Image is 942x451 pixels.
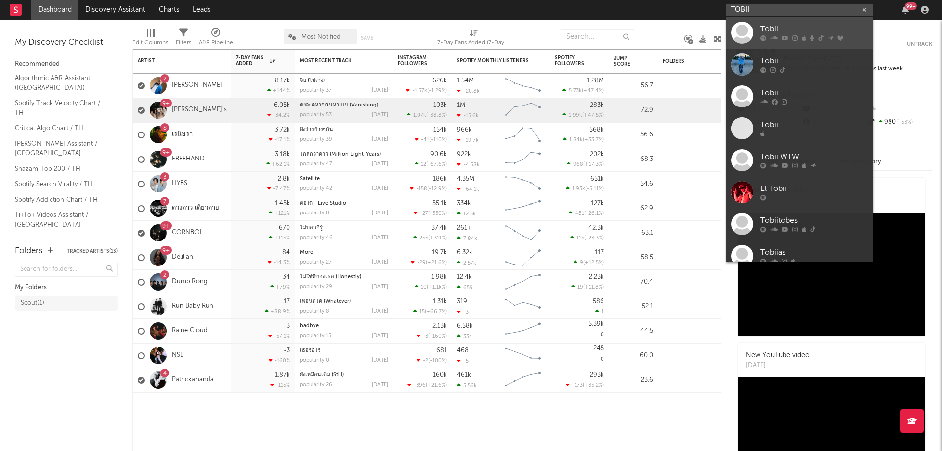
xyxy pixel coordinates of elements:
div: A&R Pipeline [199,37,233,49]
div: +88.9 % [265,308,290,315]
div: 2.13k [432,323,447,329]
div: -160 % [269,357,290,364]
div: Tobii [760,55,868,67]
div: Tobiitobes [760,215,868,227]
span: -38.8 % [428,113,445,118]
div: จีบ (ไม่เก่ง) [300,78,388,83]
div: 461k [457,372,471,378]
div: ( ) [417,357,447,364]
div: 3.18k [275,151,290,158]
div: popularity: 39 [300,137,332,142]
a: เธอรอไร [300,348,321,353]
a: Spotify Track Velocity Chart / TH [15,98,108,118]
a: ไม่บอกก็รู้ [300,225,323,231]
div: 2.57k [457,260,476,266]
div: +62.1 % [266,161,290,167]
div: 99 + [905,2,917,10]
a: ไม่ใช่ที่ของเธอ (Honestly) [300,274,361,280]
div: Artist [138,58,211,64]
a: More [300,250,313,255]
div: 2.8k [278,176,290,182]
span: 10 [421,285,427,290]
svg: Chart title [501,196,545,221]
input: Search for artists [726,4,873,16]
svg: Chart title [501,294,545,319]
div: -57.1 % [268,333,290,339]
div: -3 [457,309,469,315]
div: ไกลกว่าดาว (Million Light-Years) [300,152,388,157]
a: Critical Algo Chart / TH [15,123,108,133]
div: 319 [457,298,467,305]
div: 586 [593,298,604,305]
span: -29 [417,260,426,265]
div: ( ) [415,284,447,290]
div: ( ) [407,112,447,118]
div: ( ) [570,235,604,241]
div: [DATE] [372,88,388,93]
div: popularity: 15 [300,333,331,339]
div: -19.7k [457,137,479,143]
div: 4.35M [457,176,474,182]
div: El Tobii [760,183,868,195]
div: 56.7 [614,80,653,92]
div: popularity: 26 [300,382,332,388]
span: 9 [580,260,583,265]
div: ( ) [417,333,447,339]
a: NSL [172,351,183,360]
div: 1.31k [433,298,447,305]
svg: Chart title [501,319,545,344]
div: 468 [457,347,469,354]
div: Folders [15,245,43,257]
span: +21.6 % [427,383,445,388]
span: -158 [416,186,427,192]
button: 99+ [902,6,909,14]
div: +121 % [269,210,290,216]
div: 5.39k [588,321,604,327]
span: +33.7 % [584,137,602,143]
div: Spotify Monthly Listeners [457,58,530,64]
div: ( ) [567,161,604,167]
div: Edit Columns [132,25,168,53]
div: Filters [176,37,191,49]
div: [DATE] [372,333,388,339]
div: -17.1 % [269,136,290,143]
svg: Chart title [501,74,545,98]
div: -3 [284,347,290,354]
a: Patrickananda [172,376,214,384]
span: 1 [602,309,604,315]
span: 5.73k [569,88,582,94]
div: My Folders [15,282,118,293]
div: 966k [457,127,472,133]
div: ( ) [411,259,447,265]
div: popularity: 37 [300,88,332,93]
div: 58.5 [614,252,653,264]
div: ( ) [566,382,604,388]
div: 62.9 [614,203,653,214]
input: Search... [561,29,634,44]
a: จีบ (ไม่เก่ง) [300,78,325,83]
span: -100 % [430,358,445,364]
div: +144 % [267,87,290,94]
div: [DATE] [372,161,388,167]
button: Save [361,35,373,41]
span: +12.5 % [585,260,602,265]
div: 19.7k [432,249,447,256]
div: My Discovery Checklist [15,37,118,49]
div: +115 % [269,235,290,241]
div: [DATE] [372,358,388,363]
span: -2 [423,358,428,364]
span: 15 [419,309,425,315]
span: -26.1 % [586,211,602,216]
div: 293k [590,372,604,378]
span: -67.6 % [428,162,445,167]
a: [PERSON_NAME] [172,81,222,90]
div: 23.6 [614,374,653,386]
a: CORNBOI [172,229,202,237]
div: -4.58k [457,161,480,168]
div: New YouTube video [746,350,810,361]
a: HYBS [172,180,187,188]
div: popularity: 27 [300,260,332,265]
span: +311 % [430,236,445,241]
div: ไม่บอกก็รู้ [300,225,388,231]
div: -15.6k [457,112,479,119]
